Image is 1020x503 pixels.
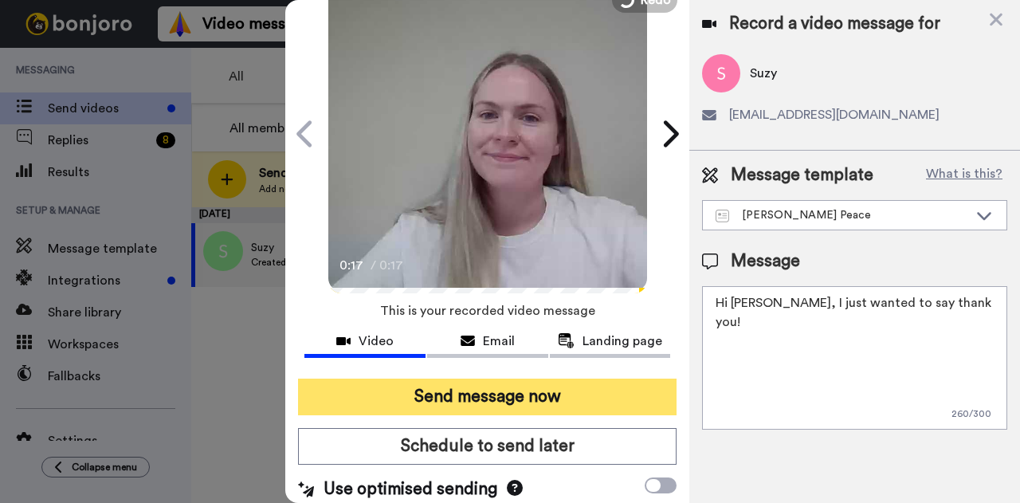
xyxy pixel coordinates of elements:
button: Send message now [298,379,677,415]
span: This is your recorded video message [380,293,595,328]
textarea: Hi [PERSON_NAME], I just wanted to say thank you! [702,286,1007,430]
span: Message [731,250,800,273]
span: Email [483,332,515,351]
span: Video [359,332,394,351]
span: 0:17 [379,256,407,275]
span: / [371,256,376,275]
img: Message-temps.svg [716,210,729,222]
span: 0:17 [339,256,367,275]
span: [EMAIL_ADDRESS][DOMAIN_NAME] [729,105,940,124]
span: Landing page [583,332,662,351]
div: [PERSON_NAME] Peace [716,207,968,223]
button: What is this? [921,163,1007,187]
button: Schedule to send later [298,428,677,465]
span: Message template [731,163,873,187]
span: Use optimised sending [324,477,497,501]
